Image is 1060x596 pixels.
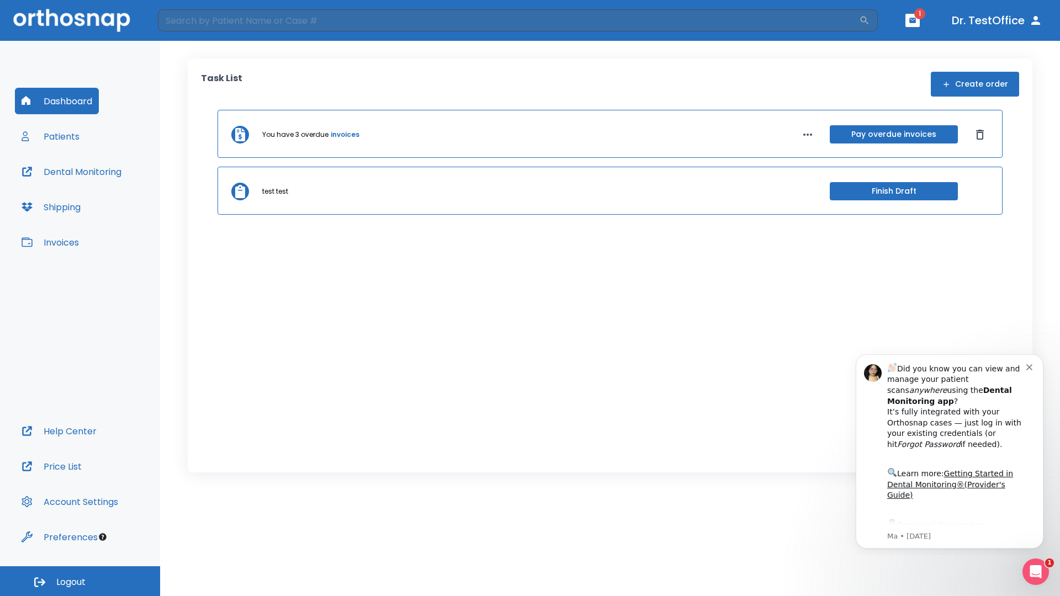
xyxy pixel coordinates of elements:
[187,17,196,26] button: Dismiss notification
[201,72,242,97] p: Task List
[15,418,103,444] button: Help Center
[158,9,859,31] input: Search by Patient Name or Case #
[15,88,99,114] button: Dashboard
[262,130,328,140] p: You have 3 overdue
[830,125,958,143] button: Pay overdue invoices
[15,229,86,256] button: Invoices
[15,158,128,185] button: Dental Monitoring
[15,453,88,480] button: Price List
[931,72,1019,97] button: Create order
[971,126,989,143] button: Dismiss
[15,488,125,515] button: Account Settings
[947,10,1047,30] button: Dr. TestOffice
[15,194,87,220] button: Shipping
[13,9,130,31] img: Orthosnap
[48,173,187,230] div: Download the app: | ​ Let us know if you need help getting started!
[1045,558,1054,567] span: 1
[48,187,187,197] p: Message from Ma, sent 5w ago
[1022,558,1049,585] iframe: Intercom live chat
[331,130,359,140] a: invoices
[48,176,146,196] a: App Store
[914,8,925,19] span: 1
[839,344,1060,555] iframe: Intercom notifications message
[15,123,86,150] button: Patients
[15,524,104,550] button: Preferences
[98,532,108,542] div: Tooltip anchor
[262,187,288,196] p: test test
[56,576,86,588] span: Logout
[830,182,958,200] button: Finish Draft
